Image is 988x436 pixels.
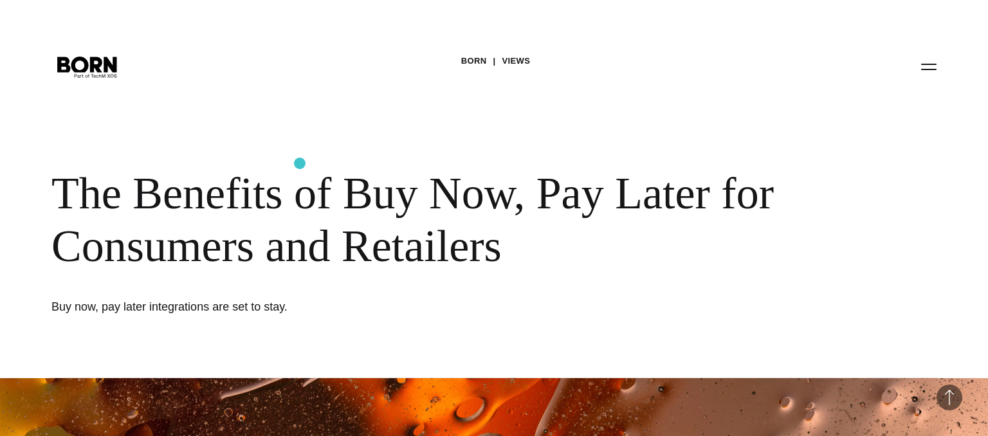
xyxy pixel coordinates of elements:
a: Views [502,51,530,71]
button: Open [913,53,944,80]
div: The Benefits of Buy Now, Pay Later for Consumers and Retailers [51,167,785,272]
h1: Buy now, pay later integrations are set to stay. [51,298,437,316]
button: Back to Top [937,385,962,410]
a: BORN [461,51,487,71]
